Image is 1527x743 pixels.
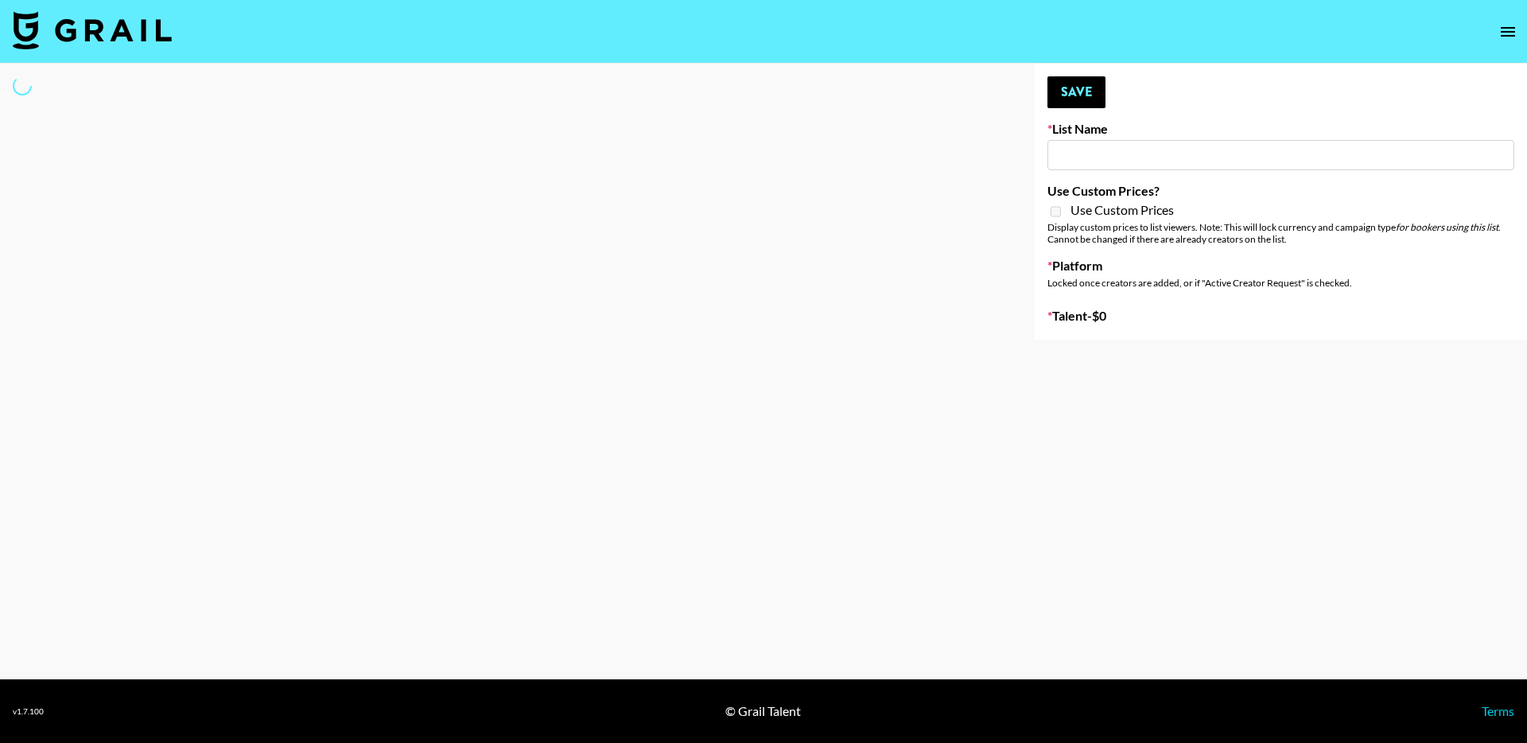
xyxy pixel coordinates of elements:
[1047,183,1514,199] label: Use Custom Prices?
[725,703,801,719] div: © Grail Talent
[13,706,44,717] div: v 1.7.100
[1492,16,1524,48] button: open drawer
[1070,202,1174,218] span: Use Custom Prices
[13,11,172,49] img: Grail Talent
[1047,76,1105,108] button: Save
[1047,121,1514,137] label: List Name
[1047,221,1514,245] div: Display custom prices to list viewers. Note: This will lock currency and campaign type . Cannot b...
[1047,258,1514,274] label: Platform
[1047,308,1514,324] label: Talent - $ 0
[1396,221,1498,233] em: for bookers using this list
[1047,277,1514,289] div: Locked once creators are added, or if "Active Creator Request" is checked.
[1482,703,1514,718] a: Terms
